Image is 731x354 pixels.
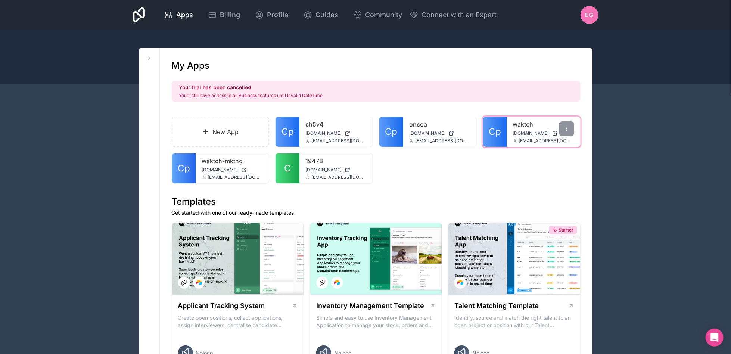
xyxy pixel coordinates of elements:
span: Cp [489,126,501,138]
span: Cp [281,126,294,138]
a: C [276,153,299,183]
p: Create open positions, collect applications, assign interviewers, centralise candidate feedback a... [178,314,298,329]
span: Cp [178,162,190,174]
p: Get started with one of our ready-made templates [172,209,581,217]
img: Airtable Logo [334,280,340,286]
p: Identify, source and match the right talent to an open project or position with our Talent Matchi... [454,314,574,329]
span: [EMAIL_ADDRESS][DOMAIN_NAME] [415,138,470,144]
img: Airtable Logo [196,280,202,286]
span: [DOMAIN_NAME] [202,167,238,173]
a: Cp [276,117,299,147]
span: Starter [559,227,574,233]
a: oncoa [409,120,470,129]
div: Open Intercom Messenger [706,329,724,347]
img: Airtable Logo [457,280,463,286]
span: [DOMAIN_NAME] [305,167,342,173]
h1: Applicant Tracking System [178,301,265,311]
h2: Your trial has been cancelled [179,84,323,91]
a: waktch-mktng [202,156,263,165]
a: 19478 [305,156,367,165]
a: [DOMAIN_NAME] [305,167,367,173]
h1: My Apps [172,60,210,72]
span: [DOMAIN_NAME] [513,130,549,136]
span: [EMAIL_ADDRESS][DOMAIN_NAME] [208,174,263,180]
a: [DOMAIN_NAME] [202,167,263,173]
a: [DOMAIN_NAME] [305,130,367,136]
p: Simple and easy to use Inventory Management Application to manage your stock, orders and Manufact... [316,314,436,329]
a: New App [172,117,270,147]
h1: Templates [172,196,581,208]
a: Cp [379,117,403,147]
span: [DOMAIN_NAME] [305,130,342,136]
a: waktch [513,120,574,129]
a: [DOMAIN_NAME] [409,130,470,136]
span: [EMAIL_ADDRESS][DOMAIN_NAME] [311,138,367,144]
span: Cp [385,126,398,138]
span: [DOMAIN_NAME] [409,130,445,136]
h1: Talent Matching Template [454,301,539,311]
span: [EMAIL_ADDRESS][DOMAIN_NAME] [519,138,574,144]
p: You'll still have access to all Business features until Invalid DateTime [179,93,323,99]
a: Cp [172,153,196,183]
a: Cp [483,117,507,147]
a: ch5v4 [305,120,367,129]
span: [EMAIL_ADDRESS][DOMAIN_NAME] [311,174,367,180]
h1: Inventory Management Template [316,301,424,311]
a: [DOMAIN_NAME] [513,130,574,136]
span: C [284,162,291,174]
